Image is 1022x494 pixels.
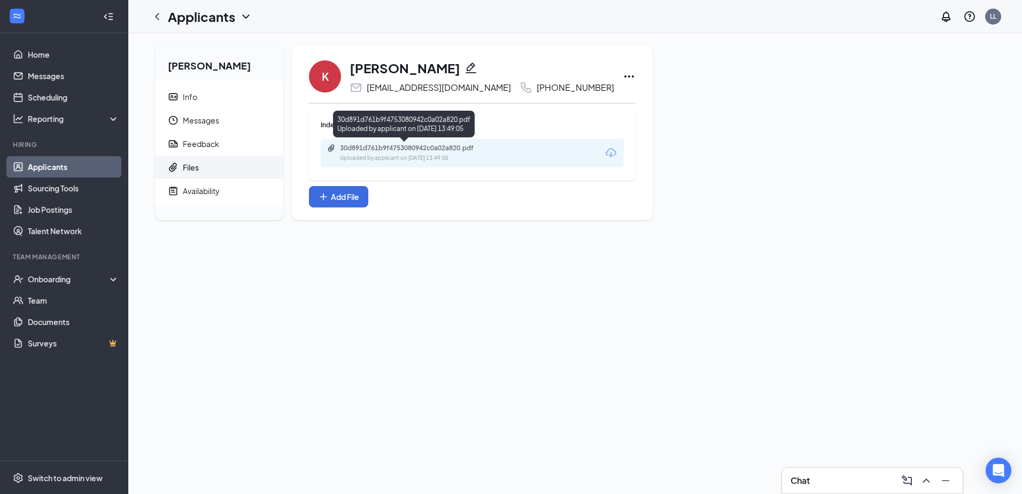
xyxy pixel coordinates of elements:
[350,59,460,77] h1: [PERSON_NAME]
[986,458,1011,483] div: Open Intercom Messenger
[309,186,368,207] button: Add FilePlus
[28,113,120,124] div: Reporting
[367,82,511,93] div: [EMAIL_ADDRESS][DOMAIN_NAME]
[155,109,283,132] a: ClockMessages
[151,10,164,23] svg: ChevronLeft
[28,156,119,177] a: Applicants
[13,252,117,261] div: Team Management
[28,65,119,87] a: Messages
[623,70,636,83] svg: Ellipses
[333,111,475,137] div: 30d891d761b9f4753080942c0a02a820.pdf Uploaded by applicant on [DATE] 13:49:05
[13,113,24,124] svg: Analysis
[168,7,235,26] h1: Applicants
[183,138,219,149] div: Feedback
[13,274,24,284] svg: UserCheck
[155,132,283,156] a: ReportFeedback
[990,12,996,21] div: LL
[937,472,954,489] button: Minimize
[168,162,179,173] svg: Paperclip
[155,85,283,109] a: ContactCardInfo
[920,474,933,487] svg: ChevronUp
[901,474,913,487] svg: ComposeMessage
[520,81,532,94] svg: Phone
[537,82,614,93] div: [PHONE_NUMBER]
[183,91,197,102] div: Info
[322,69,329,84] div: K
[28,311,119,333] a: Documents
[318,191,329,202] svg: Plus
[605,146,617,159] svg: Download
[168,186,179,196] svg: NoteActive
[939,474,952,487] svg: Minimize
[12,11,22,21] svg: WorkstreamLogo
[183,109,275,132] span: Messages
[350,81,362,94] svg: Email
[28,177,119,199] a: Sourcing Tools
[28,333,119,354] a: SurveysCrown
[28,290,119,311] a: Team
[963,10,976,23] svg: QuestionInfo
[464,61,477,74] svg: Pencil
[28,274,110,284] div: Onboarding
[28,220,119,242] a: Talent Network
[13,140,117,149] div: Hiring
[28,199,119,220] a: Job Postings
[791,475,810,487] h3: Chat
[940,10,953,23] svg: Notifications
[168,115,179,126] svg: Clock
[28,44,119,65] a: Home
[340,154,500,163] div: Uploaded by applicant on [DATE] 13:49:05
[155,156,283,179] a: PaperclipFiles
[183,186,220,196] div: Availability
[327,144,500,163] a: Paperclip30d891d761b9f4753080942c0a02a820.pdfUploaded by applicant on [DATE] 13:49:05
[13,473,24,483] svg: Settings
[321,120,624,129] div: Indeed Resume
[103,11,114,22] svg: Collapse
[155,46,283,81] h2: [PERSON_NAME]
[168,138,179,149] svg: Report
[918,472,935,489] button: ChevronUp
[183,162,199,173] div: Files
[340,144,490,152] div: 30d891d761b9f4753080942c0a02a820.pdf
[899,472,916,489] button: ComposeMessage
[239,10,252,23] svg: ChevronDown
[168,91,179,102] svg: ContactCard
[28,473,103,483] div: Switch to admin view
[327,144,336,152] svg: Paperclip
[28,87,119,108] a: Scheduling
[155,179,283,203] a: NoteActiveAvailability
